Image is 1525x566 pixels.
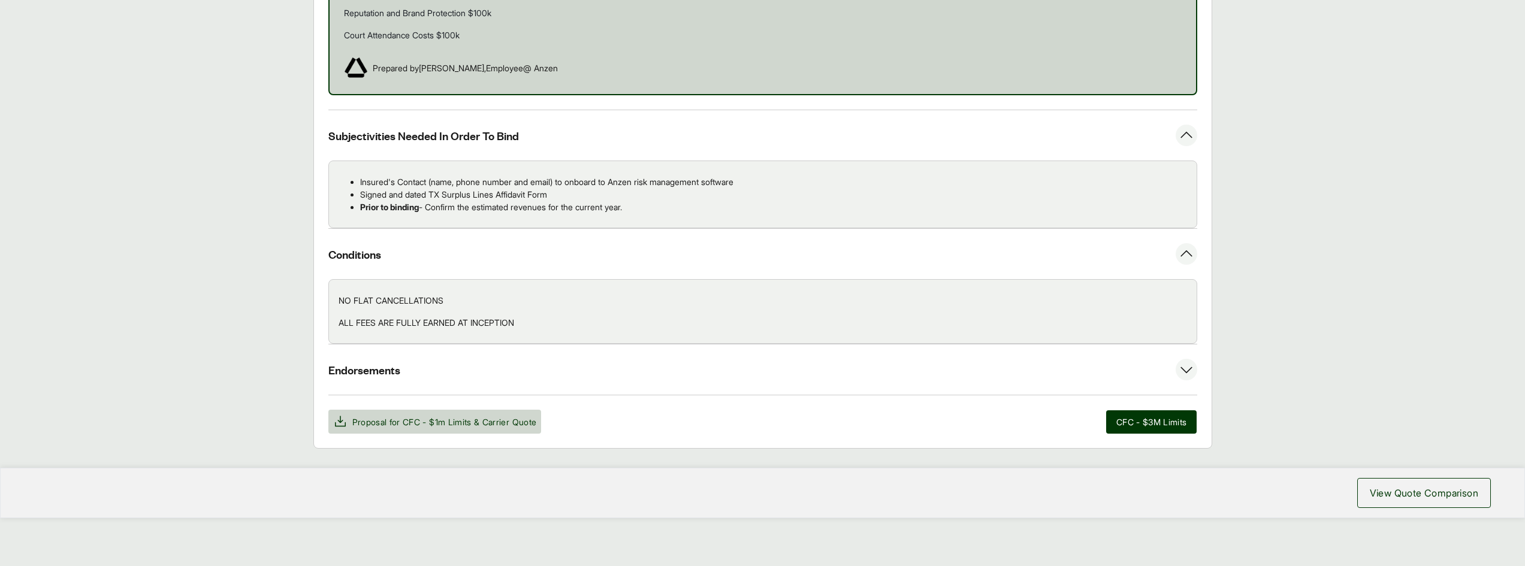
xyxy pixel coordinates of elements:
[344,8,491,18] span: Reputation and Brand Protection $100k
[1357,478,1491,508] button: View Quote Comparison
[474,417,536,427] span: & Carrier Quote
[328,247,381,262] span: Conditions
[339,294,1187,307] p: NO FLAT CANCELLATIONS
[373,62,558,74] span: Prepared by [PERSON_NAME] , Employee @ Anzen
[1116,416,1187,428] span: CFC - $3M Limits
[328,229,1197,279] button: Conditions
[344,30,460,40] span: Court Attendance Costs $100k
[360,202,419,212] strong: Prior to binding
[328,410,542,434] button: Proposal for CFC - $1m Limits & Carrier Quote
[339,316,1187,329] p: ALL FEES ARE FULLY EARNED AT INCEPTION
[352,416,537,428] span: Proposal for
[328,128,519,143] span: Subjectivities Needed In Order To Bind
[360,175,1187,188] li: Insured's Contact (name, phone number and email) to onboard to Anzen risk management software
[360,188,1187,201] li: Signed and dated TX Surplus Lines Affidavit Form
[1370,486,1478,500] span: View Quote Comparison
[360,201,1187,213] li: - Confirm the estimated revenues for the current year.
[328,344,1197,395] button: Endorsements
[1106,410,1197,434] button: CFC - $3M Limits
[403,417,472,427] span: CFC - $1m Limits
[328,110,1197,161] button: Subjectivities Needed In Order To Bind
[328,362,400,377] span: Endorsements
